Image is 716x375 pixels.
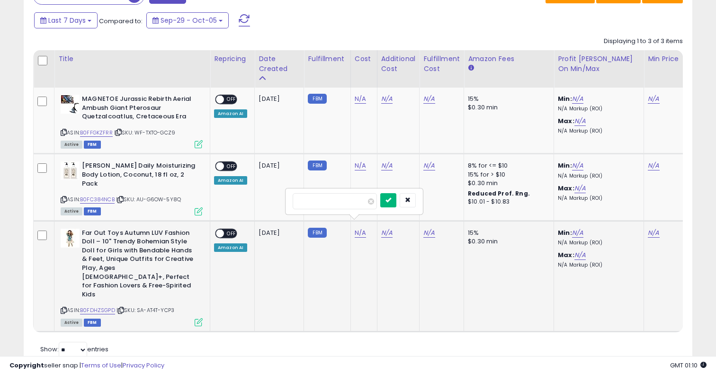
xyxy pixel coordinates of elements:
span: FBM [84,141,101,149]
div: Amazon AI [214,109,247,118]
small: FBM [308,94,326,104]
div: Amazon AI [214,243,247,252]
div: 15% for > $10 [468,170,546,179]
p: N/A Markup (ROI) [558,240,636,246]
div: [DATE] [259,161,296,170]
div: Displaying 1 to 3 of 3 items [604,37,683,46]
th: The percentage added to the cost of goods (COGS) that forms the calculator for Min & Max prices. [554,50,644,88]
span: All listings currently available for purchase on Amazon [61,207,82,215]
div: ASIN: [61,95,203,147]
span: All listings currently available for purchase on Amazon [61,141,82,149]
a: N/A [423,161,435,170]
div: Profit [PERSON_NAME] on Min/Max [558,54,640,74]
div: ASIN: [61,161,203,214]
span: FBM [84,207,101,215]
b: Far Out Toys Autumn LUV Fashion Doll – 10" Trendy Bohemian Style Doll for Girls with Bendable Han... [82,229,197,302]
p: N/A Markup (ROI) [558,195,636,202]
div: Amazon AI [214,176,247,185]
a: N/A [355,228,366,238]
span: OFF [224,162,239,170]
div: Fulfillment [308,54,346,64]
span: | SKU: WF-TXTO-GCZ9 [114,129,175,136]
b: Max: [558,116,574,125]
img: 41JMAwZkC4L._SL40_.jpg [61,161,80,180]
span: Show: entries [40,345,108,354]
button: Last 7 Days [34,12,98,28]
b: Max: [558,184,574,193]
div: Fulfillment Cost [423,54,460,74]
small: FBM [308,228,326,238]
img: 41EhY8ygVnL._SL40_.jpg [61,95,80,114]
div: ASIN: [61,229,203,325]
a: N/A [355,94,366,104]
p: N/A Markup (ROI) [558,262,636,268]
a: N/A [572,161,583,170]
div: 15% [468,95,546,103]
strong: Copyright [9,361,44,370]
a: N/A [355,161,366,170]
a: N/A [648,161,659,170]
a: N/A [574,250,586,260]
b: MAGNETOE Jurassic Rebirth Aerial Ambush Giant Pterosaur Quetzalcoatlus, Cretaceous Era [82,95,197,124]
span: Last 7 Days [48,16,86,25]
div: 15% [468,229,546,237]
a: N/A [381,94,393,104]
div: Cost [355,54,373,64]
b: Max: [558,250,574,259]
span: FBM [84,319,101,327]
a: N/A [574,116,586,126]
p: N/A Markup (ROI) [558,173,636,179]
a: Privacy Policy [123,361,164,370]
small: FBM [308,161,326,170]
span: All listings currently available for purchase on Amazon [61,319,82,327]
span: | SKU: SA-AT4T-YCP3 [116,306,174,314]
a: N/A [572,228,583,238]
a: N/A [648,228,659,238]
a: N/A [574,184,586,193]
div: $0.30 min [468,237,546,246]
b: Min: [558,94,572,103]
p: N/A Markup (ROI) [558,128,636,134]
a: N/A [648,94,659,104]
span: OFF [224,229,239,237]
div: $0.30 min [468,103,546,112]
div: Repricing [214,54,251,64]
a: N/A [572,94,583,104]
img: 41s6oauAO6L._SL40_.jpg [61,229,80,248]
a: B0FFGKZFRR [80,129,113,137]
button: Sep-29 - Oct-05 [146,12,229,28]
div: Min Price [648,54,697,64]
div: $0.30 min [468,179,546,187]
span: Compared to: [99,17,143,26]
b: [PERSON_NAME] Daily Moisturizing Body Lotion, Coconut, 18 fl oz, 2 Pack [82,161,197,190]
span: | SKU: AU-G6OW-5Y8Q [116,196,181,203]
b: Reduced Prof. Rng. [468,189,530,197]
a: N/A [423,94,435,104]
a: B0FC384NCB [80,196,115,204]
b: Min: [558,161,572,170]
span: 2025-10-13 01:10 GMT [670,361,707,370]
div: Date Created [259,54,300,74]
span: OFF [224,96,239,104]
div: Title [58,54,206,64]
span: Sep-29 - Oct-05 [161,16,217,25]
div: Additional Cost [381,54,416,74]
div: Amazon Fees [468,54,550,64]
div: seller snap | | [9,361,164,370]
a: B0FDHZSGPD [80,306,115,314]
b: Min: [558,228,572,237]
small: Amazon Fees. [468,64,474,72]
a: N/A [381,228,393,238]
div: [DATE] [259,95,296,103]
div: [DATE] [259,229,296,237]
a: Terms of Use [81,361,121,370]
a: N/A [423,228,435,238]
div: $10.01 - $10.83 [468,198,546,206]
div: 8% for <= $10 [468,161,546,170]
a: N/A [381,161,393,170]
p: N/A Markup (ROI) [558,106,636,112]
